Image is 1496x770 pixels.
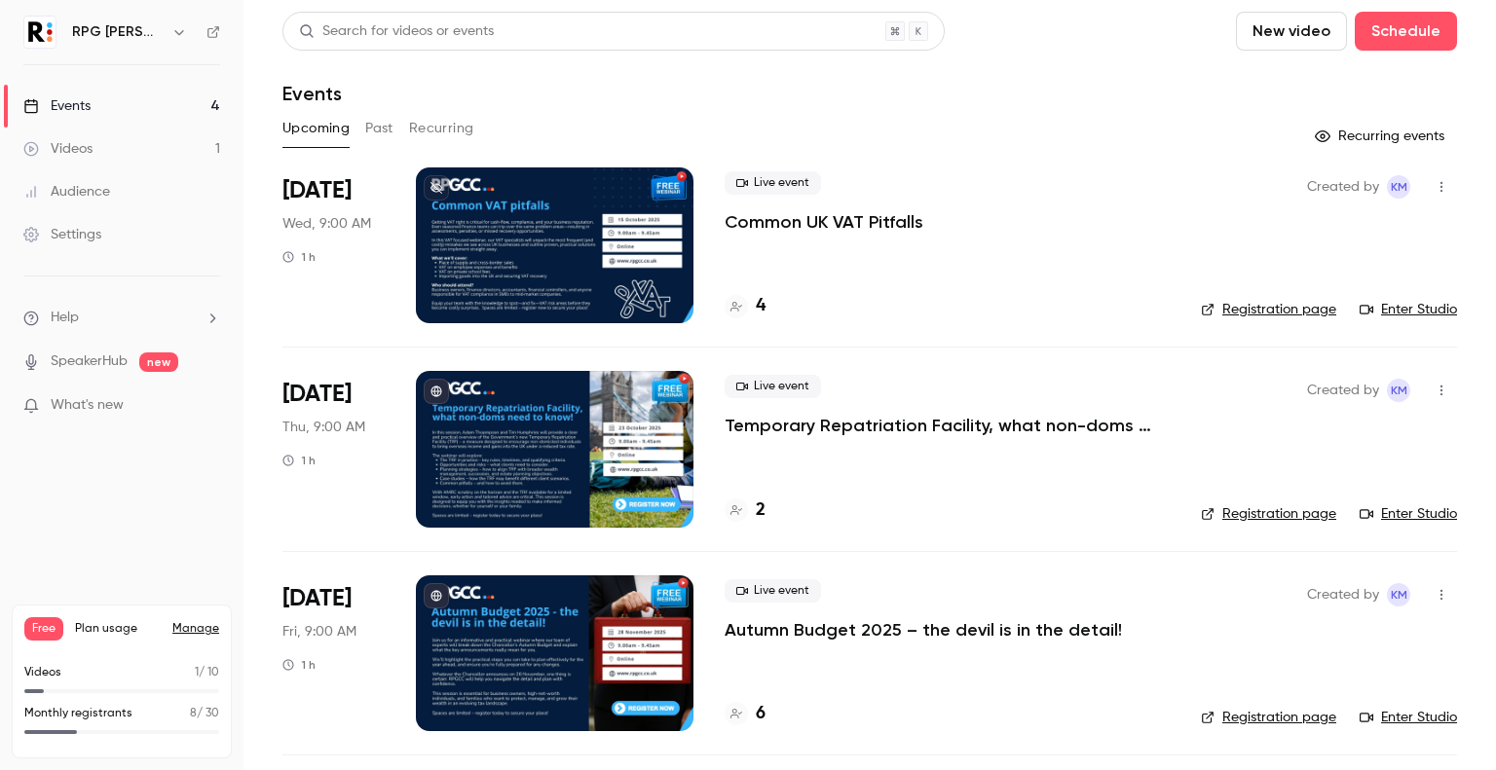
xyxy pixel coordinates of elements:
[282,418,365,437] span: Thu, 9:00 AM
[282,249,316,265] div: 1 h
[195,667,199,678] span: 1
[1307,583,1379,606] span: Created by
[1387,379,1410,402] span: Kay Merryman
[190,708,197,719] span: 8
[23,96,91,116] div: Events
[1360,300,1457,319] a: Enter Studio
[756,293,766,319] h4: 4
[1387,175,1410,199] span: Kay Merryman
[72,22,164,42] h6: RPG [PERSON_NAME] [PERSON_NAME] LLP
[1201,708,1336,727] a: Registration page
[282,82,342,105] h1: Events
[23,308,220,328] li: help-dropdown-opener
[409,113,474,144] button: Recurring
[1391,175,1407,199] span: KM
[725,210,923,234] a: Common UK VAT Pitfalls
[51,395,124,416] span: What's new
[282,371,385,527] div: Oct 23 Thu, 9:00 AM (Europe/London)
[282,622,356,642] span: Fri, 9:00 AM
[282,214,371,234] span: Wed, 9:00 AM
[1355,12,1457,51] button: Schedule
[1391,379,1407,402] span: KM
[75,621,161,637] span: Plan usage
[51,351,128,372] a: SpeakerHub
[24,664,61,681] p: Videos
[282,575,385,731] div: Nov 28 Fri, 9:00 AM (Europe/London)
[24,617,63,641] span: Free
[190,705,219,722] p: / 30
[172,621,219,637] a: Manage
[282,583,352,614] span: [DATE]
[195,664,219,681] p: / 10
[1391,583,1407,606] span: KM
[725,375,821,398] span: Live event
[725,701,766,727] a: 6
[725,579,821,603] span: Live event
[725,171,821,195] span: Live event
[23,139,93,159] div: Videos
[1360,708,1457,727] a: Enter Studio
[299,21,494,42] div: Search for videos or events
[282,379,352,410] span: [DATE]
[1236,12,1347,51] button: New video
[282,453,316,468] div: 1 h
[1307,175,1379,199] span: Created by
[1307,379,1379,402] span: Created by
[139,352,178,372] span: new
[1306,121,1457,152] button: Recurring events
[51,308,79,328] span: Help
[23,225,101,244] div: Settings
[282,167,385,323] div: Oct 15 Wed, 9:00 AM (Europe/London)
[1201,504,1336,524] a: Registration page
[282,175,352,206] span: [DATE]
[282,113,350,144] button: Upcoming
[24,705,132,722] p: Monthly registrants
[756,497,766,524] h4: 2
[365,113,393,144] button: Past
[23,182,110,202] div: Audience
[282,657,316,673] div: 1 h
[1201,300,1336,319] a: Registration page
[24,17,56,48] img: RPG Crouch Chapman LLP
[756,701,766,727] h4: 6
[1360,504,1457,524] a: Enter Studio
[725,497,766,524] a: 2
[725,293,766,319] a: 4
[725,618,1122,642] a: Autumn Budget 2025 – the devil is in the detail!
[1387,583,1410,606] span: Kay Merryman
[725,414,1170,437] a: Temporary Repatriation Facility, what non-doms need to know!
